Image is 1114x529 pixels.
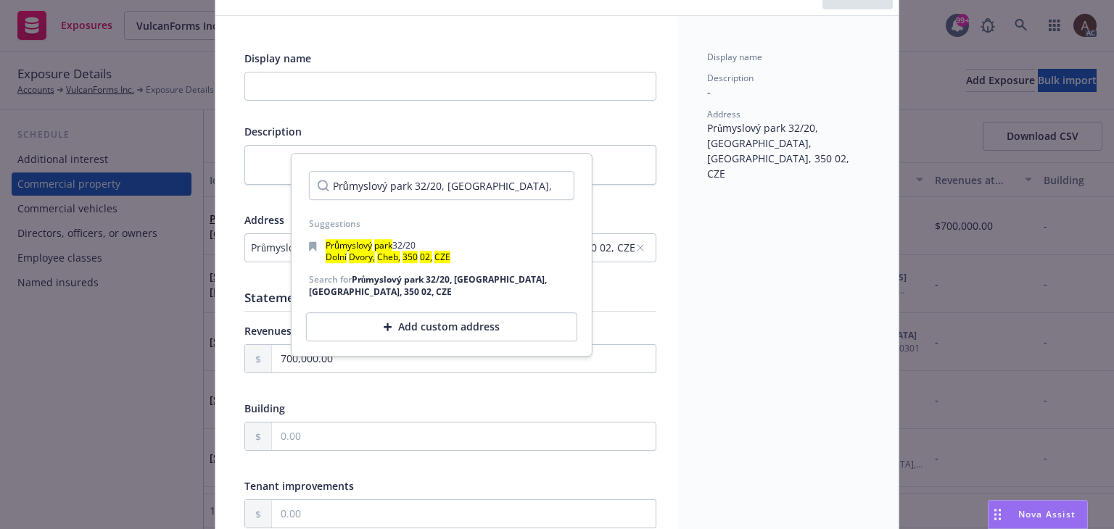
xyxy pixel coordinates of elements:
mark: park [374,239,392,251]
span: Tenant improvements [244,479,354,493]
button: Nova Assist [988,500,1088,529]
input: Search [309,171,574,200]
span: 32/20 [392,239,416,251]
mark: Dvory, [349,251,375,263]
span: Description [244,125,302,138]
mark: 350 [403,251,418,263]
span: Nova Assist [1018,508,1076,520]
div: Drag to move [989,501,1007,528]
span: Průmyslový park 32/20, [GEOGRAPHIC_DATA], [GEOGRAPHIC_DATA], 350 02, CZE [707,121,852,180]
span: Display name [244,51,311,65]
span: Address [244,213,284,227]
span: - [707,85,711,99]
button: Průmyslovýpark32/20DolníDvory,Cheb,35002,CZE [297,236,586,267]
input: 0.00 [272,422,656,450]
input: 0.00 [272,345,656,372]
mark: 02, [420,251,432,263]
button: Add custom address [306,313,577,342]
div: Průmyslový park 32/20, [GEOGRAPHIC_DATA], [GEOGRAPHIC_DATA], 350 02, CZE [309,273,548,298]
span: Address [707,108,740,120]
span: Description [707,72,754,84]
span: Revenues at location [244,324,348,338]
button: Průmyslový park 32/20, [GEOGRAPHIC_DATA], [GEOGRAPHIC_DATA], 350 02, CZE [244,233,656,262]
div: Průmyslový park 32/20, [GEOGRAPHIC_DATA], [GEOGRAPHIC_DATA], 350 02, CZE [251,240,635,255]
mark: Průmyslový [326,239,372,251]
mark: Dolní [326,251,347,263]
span: Display name [707,51,762,63]
div: Search for [309,273,574,298]
mark: Cheb, [377,251,400,263]
input: 0.00 [272,500,656,528]
div: Suggestions [309,217,574,230]
mark: CZE [434,251,450,263]
span: Building [244,401,285,415]
h1: Statement of values [244,290,656,305]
